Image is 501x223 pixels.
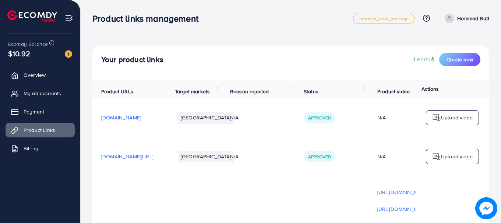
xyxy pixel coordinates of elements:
p: Upload video [441,113,473,122]
span: Overview [24,71,46,79]
a: Product Links [6,123,75,137]
p: [URL][DOMAIN_NAME] [377,188,429,197]
span: Product Links [24,126,55,134]
p: Hammad Butt [457,14,489,23]
a: My ad accounts [6,86,75,101]
h4: Your product links [101,55,163,64]
a: adreach_new_package [353,13,415,24]
span: Reason rejected [230,88,269,95]
div: N/A [377,114,429,121]
a: Payment [6,104,75,119]
img: logo [432,152,441,161]
span: [DOMAIN_NAME][URL] [101,153,153,160]
img: image [65,50,72,58]
span: Product video [377,88,410,95]
span: Billing [24,145,38,152]
a: Billing [6,141,75,156]
span: adreach_new_package [359,16,409,21]
a: Overview [6,68,75,82]
span: Ecomdy Balance [8,40,48,48]
span: [DOMAIN_NAME] [101,114,141,121]
span: N/A [230,114,239,121]
span: $10.92 [8,48,30,59]
h3: Product links management [92,13,204,24]
li: [GEOGRAPHIC_DATA] [178,151,234,162]
span: Status [304,88,318,95]
img: logo [7,10,57,22]
span: Target markets [175,88,210,95]
p: Upload video [441,152,473,161]
img: logo [432,113,441,122]
span: My ad accounts [24,90,61,97]
span: Product URLs [101,88,133,95]
a: Learn [414,55,436,64]
img: menu [65,14,73,22]
span: Approved [308,154,331,160]
p: [URL][DOMAIN_NAME] [377,205,429,213]
span: Approved [308,115,331,121]
span: Create new [447,56,473,63]
span: Payment [24,108,44,115]
a: Hammad Butt [442,14,489,23]
span: N/A [230,153,239,160]
button: Create new [439,53,480,66]
li: [GEOGRAPHIC_DATA] [178,112,234,123]
span: Actions [421,85,439,93]
div: N/A [377,153,429,160]
img: image [476,198,496,218]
